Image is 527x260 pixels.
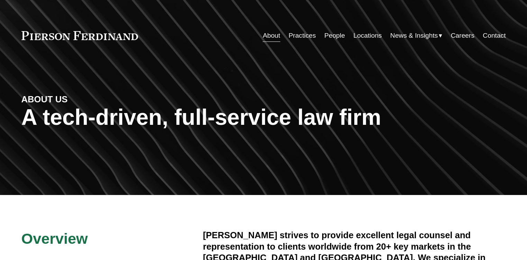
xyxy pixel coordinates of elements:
span: Overview [21,230,88,247]
a: folder dropdown [390,29,443,42]
a: About [263,29,280,42]
a: Contact [483,29,506,42]
a: People [324,29,345,42]
h1: A tech-driven, full-service law firm [21,105,506,130]
strong: ABOUT US [21,94,68,104]
a: Locations [353,29,382,42]
span: News & Insights [390,30,438,42]
a: Practices [289,29,316,42]
a: Careers [451,29,474,42]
